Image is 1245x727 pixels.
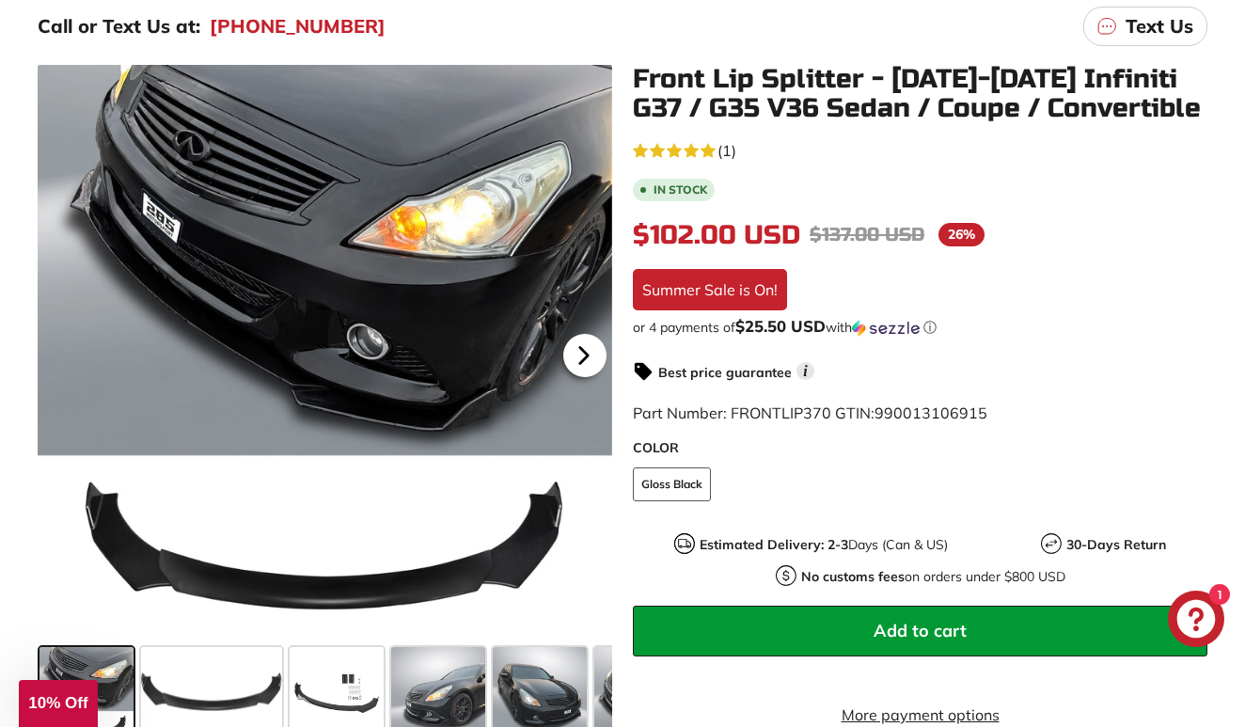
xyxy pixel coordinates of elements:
[1162,591,1230,652] inbox-online-store-chat: Shopify online store chat
[852,320,920,337] img: Sezzle
[938,223,985,246] span: 26%
[735,316,826,336] span: $25.50 USD
[633,318,1207,337] div: or 4 payments of with
[19,680,98,727] div: 10% Off
[801,568,905,585] strong: No customs fees
[633,403,987,422] span: Part Number: FRONTLIP370 GTIN:
[633,606,1207,656] button: Add to cart
[1083,7,1207,46] a: Text Us
[633,137,1207,162] a: 5.0 rating (1 votes)
[633,269,787,310] div: Summer Sale is On!
[633,703,1207,726] a: More payment options
[700,536,848,553] strong: Estimated Delivery: 2-3
[801,567,1065,587] p: on orders under $800 USD
[717,139,736,162] span: (1)
[875,403,987,422] span: 990013106915
[1126,12,1193,40] p: Text Us
[633,219,800,251] span: $102.00 USD
[1066,536,1166,553] strong: 30-Days Return
[810,223,924,246] span: $137.00 USD
[874,620,967,641] span: Add to cart
[28,694,87,712] span: 10% Off
[796,362,814,380] span: i
[210,12,386,40] a: [PHONE_NUMBER]
[658,364,792,381] strong: Best price guarantee
[633,65,1207,123] h1: Front Lip Splitter - [DATE]-[DATE] Infiniti G37 / G35 V36 Sedan / Coupe / Convertible
[700,535,948,555] p: Days (Can & US)
[38,12,200,40] p: Call or Text Us at:
[633,438,1207,458] label: COLOR
[654,184,707,196] b: In stock
[633,318,1207,337] div: or 4 payments of$25.50 USDwithSezzle Click to learn more about Sezzle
